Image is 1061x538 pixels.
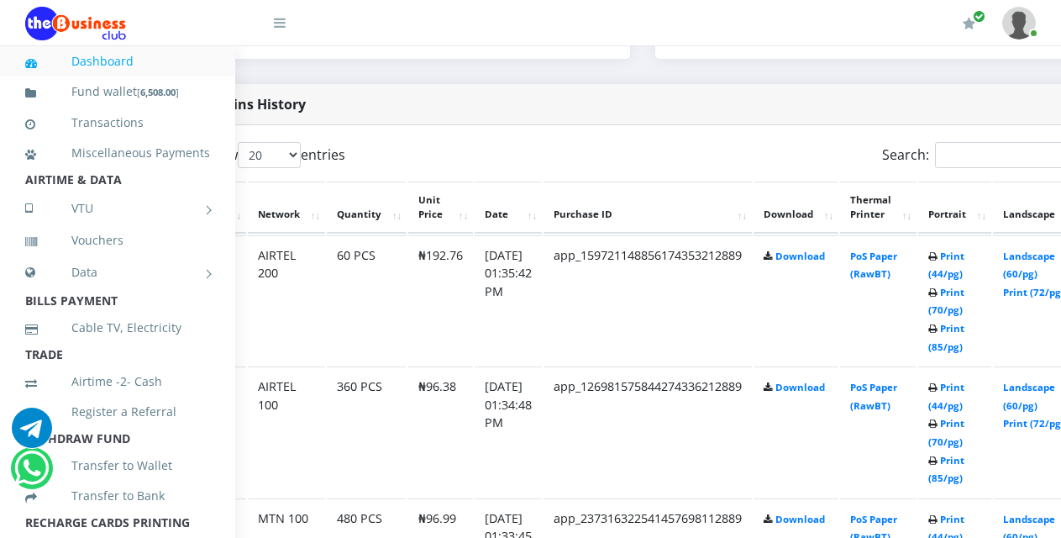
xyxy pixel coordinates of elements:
a: VTU [25,187,210,229]
img: Logo [25,7,126,40]
a: Print (44/pg) [928,381,964,412]
th: Thermal Printer: activate to sort column ascending [840,182,917,234]
td: 60 PCS [327,235,407,366]
a: Airtime -2- Cash [25,362,210,401]
td: AIRTEL 100 [248,367,325,497]
a: Download [775,381,825,393]
td: app_159721148856174353212889 [544,235,752,366]
a: Dashboard [25,42,210,81]
a: Chat for support [12,420,52,448]
a: Register a Referral [25,393,210,431]
th: Unit Price: activate to sort column ascending [408,182,473,234]
th: Portrait: activate to sort column ascending [918,182,991,234]
label: Show entries [203,142,345,168]
a: Landscape (60/pg) [1003,250,1055,281]
a: Landscape (60/pg) [1003,381,1055,412]
a: Vouchers [25,221,210,260]
b: 6,508.00 [140,86,176,98]
td: ₦192.76 [408,235,473,366]
a: Data [25,251,210,293]
a: Print (44/pg) [928,250,964,281]
a: Print (70/pg) [928,286,964,317]
td: [DATE] 01:34:48 PM [475,367,542,497]
td: ₦96.38 [408,367,473,497]
img: User [1002,7,1036,40]
td: app_126981575844274336212889 [544,367,752,497]
a: Chat for support [14,461,49,488]
a: Transfer to Bank [25,477,210,515]
a: Miscellaneous Payments [25,134,210,172]
i: Renew/Upgrade Subscription [963,17,975,30]
th: Network: activate to sort column ascending [248,182,325,234]
a: Download [775,250,825,262]
a: Cable TV, Electricity [25,309,210,347]
a: Print (70/pg) [928,417,964,448]
span: Renew/Upgrade Subscription [973,10,985,23]
select: Showentries [238,142,301,168]
a: Transfer to Wallet [25,446,210,485]
td: 360 PCS [327,367,407,497]
a: Fund wallet[6,508.00] [25,72,210,112]
a: PoS Paper (RawBT) [850,381,897,412]
th: Quantity: activate to sort column ascending [327,182,407,234]
th: Date: activate to sort column ascending [475,182,542,234]
td: [DATE] 01:35:42 PM [475,235,542,366]
small: [ ] [137,86,179,98]
a: Transactions [25,103,210,142]
strong: Bulk Pins History [191,95,306,113]
a: Download [775,513,825,525]
td: AIRTEL 200 [248,235,325,366]
th: Download: activate to sort column ascending [754,182,838,234]
a: Print (85/pg) [928,454,964,485]
a: Print (85/pg) [928,322,964,353]
th: Purchase ID: activate to sort column ascending [544,182,752,234]
a: PoS Paper (RawBT) [850,250,897,281]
